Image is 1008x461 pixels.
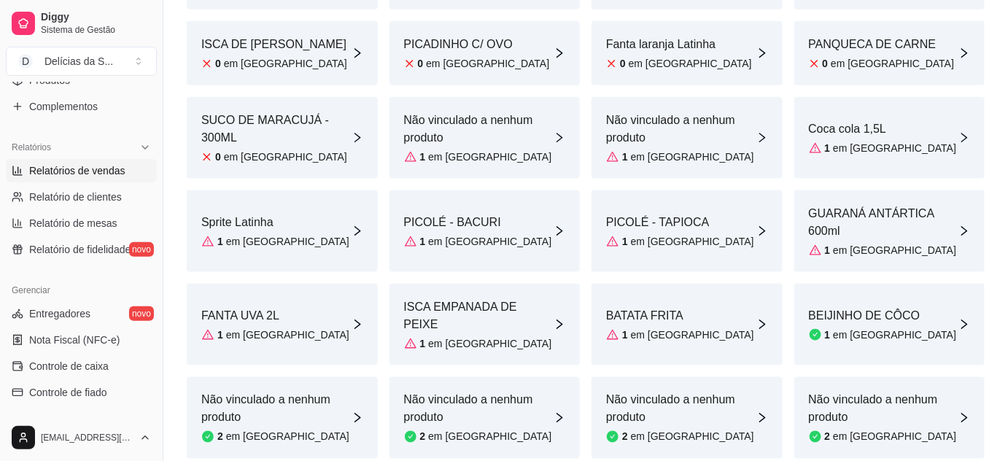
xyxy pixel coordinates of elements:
[958,47,970,59] span: right
[809,36,955,53] article: PANQUECA DE CARNE
[201,36,347,53] article: ISCA DE [PERSON_NAME]
[29,306,90,321] span: Entregadores
[631,430,754,444] article: em [GEOGRAPHIC_DATA]
[6,381,157,404] a: Controle de fiado
[201,392,352,427] article: Não vinculado a nenhum produto
[29,99,98,114] span: Complementos
[29,411,64,426] span: Cupons
[6,355,157,378] a: Controle de caixa
[825,141,831,155] article: 1
[554,47,565,59] span: right
[756,132,768,144] span: right
[226,234,349,249] article: em [GEOGRAPHIC_DATA]
[606,307,754,325] article: BATATA FRITA
[958,132,970,144] span: right
[420,150,426,164] article: 1
[224,56,347,71] article: em [GEOGRAPHIC_DATA]
[352,47,363,59] span: right
[629,56,752,71] article: em [GEOGRAPHIC_DATA]
[606,214,754,231] article: PICOLÉ - TAPIOCA
[809,205,959,240] article: GUARANÁ ANTÁRTICA 600ml
[825,243,831,257] article: 1
[217,234,223,249] article: 1
[756,225,768,237] span: right
[18,54,33,69] span: D
[217,328,223,342] article: 1
[29,333,120,347] span: Nota Fiscal (NFC-e)
[224,150,347,164] article: em [GEOGRAPHIC_DATA]
[404,214,552,231] article: PICOLÉ - BACURI
[833,430,956,444] article: em [GEOGRAPHIC_DATA]
[606,392,756,427] article: Não vinculado a nenhum produto
[833,243,956,257] article: em [GEOGRAPHIC_DATA]
[622,328,628,342] article: 1
[6,212,157,235] a: Relatório de mesas
[41,11,151,24] span: Diggy
[29,359,109,373] span: Controle de caixa
[29,216,117,230] span: Relatório de mesas
[420,336,426,351] article: 1
[426,56,549,71] article: em [GEOGRAPHIC_DATA]
[631,234,754,249] article: em [GEOGRAPHIC_DATA]
[215,56,221,71] article: 0
[428,234,551,249] article: em [GEOGRAPHIC_DATA]
[420,430,426,444] article: 2
[352,132,363,144] span: right
[201,307,349,325] article: FANTA UVA 2L
[622,430,628,444] article: 2
[6,159,157,182] a: Relatórios de vendas
[825,328,831,342] article: 1
[833,141,956,155] article: em [GEOGRAPHIC_DATA]
[756,319,768,330] span: right
[756,47,768,59] span: right
[428,336,551,351] article: em [GEOGRAPHIC_DATA]
[6,420,157,455] button: [EMAIL_ADDRESS][DOMAIN_NAME]
[631,150,754,164] article: em [GEOGRAPHIC_DATA]
[12,142,51,153] span: Relatórios
[428,150,551,164] article: em [GEOGRAPHIC_DATA]
[809,307,957,325] article: BEIJINHO DE CÔCO
[41,24,151,36] span: Sistema de Gestão
[418,56,424,71] article: 0
[554,412,565,424] span: right
[404,298,554,333] article: ISCA EMPANADA DE PEIXE
[217,430,223,444] article: 2
[809,120,957,138] article: Coca cola 1,5L
[622,150,628,164] article: 1
[352,412,363,424] span: right
[756,412,768,424] span: right
[6,302,157,325] a: Entregadoresnovo
[404,392,554,427] article: Não vinculado a nenhum produto
[823,56,829,71] article: 0
[404,112,554,147] article: Não vinculado a nenhum produto
[44,54,113,69] div: Delícias da S ...
[958,319,970,330] span: right
[226,430,349,444] article: em [GEOGRAPHIC_DATA]
[554,225,565,237] span: right
[6,407,157,430] a: Cupons
[201,112,352,147] article: SUCO DE MARACUJÁ - 300ML
[809,392,959,427] article: Não vinculado a nenhum produto
[420,234,426,249] article: 1
[6,279,157,302] div: Gerenciar
[6,6,157,41] a: DiggySistema de Gestão
[201,214,349,231] article: Sprite Latinha
[606,112,756,147] article: Não vinculado a nenhum produto
[29,385,107,400] span: Controle de fiado
[958,412,970,424] span: right
[6,238,157,261] a: Relatório de fidelidadenovo
[606,36,752,53] article: Fanta laranja Latinha
[833,328,956,342] article: em [GEOGRAPHIC_DATA]
[554,132,565,144] span: right
[29,163,125,178] span: Relatórios de vendas
[620,56,626,71] article: 0
[554,319,565,330] span: right
[825,430,831,444] article: 2
[404,36,550,53] article: PICADINHO C/ OVO
[6,95,157,118] a: Complementos
[29,190,122,204] span: Relatório de clientes
[226,328,349,342] article: em [GEOGRAPHIC_DATA]
[6,185,157,209] a: Relatório de clientes
[6,328,157,352] a: Nota Fiscal (NFC-e)
[958,225,970,237] span: right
